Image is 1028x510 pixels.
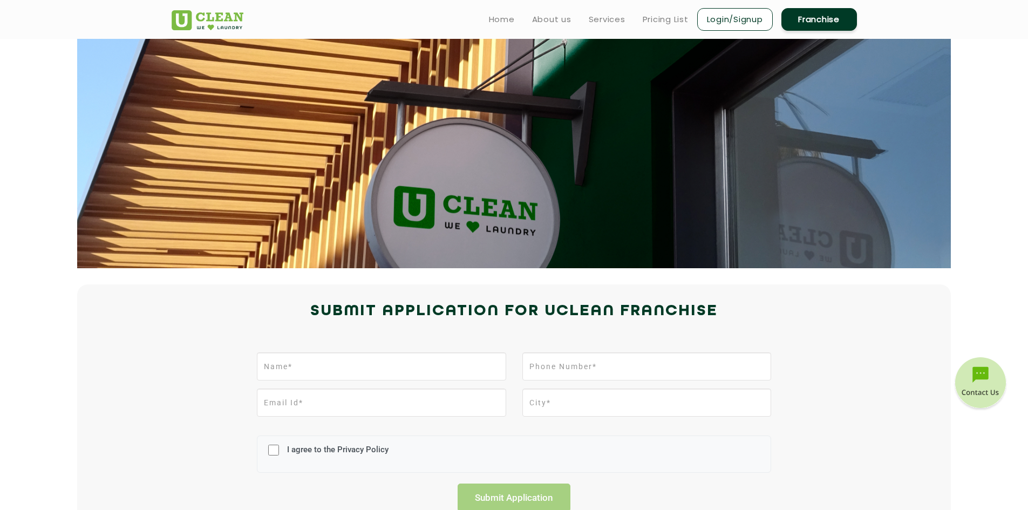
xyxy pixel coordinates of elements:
a: Services [589,13,625,26]
a: Franchise [781,8,857,31]
input: Email Id* [257,389,506,417]
a: Login/Signup [697,8,773,31]
input: Name* [257,352,506,380]
img: contact-btn [954,357,1007,411]
label: I agree to the Privacy Policy [284,445,389,465]
input: City* [522,389,771,417]
a: About us [532,13,571,26]
input: Phone Number* [522,352,771,380]
img: UClean Laundry and Dry Cleaning [172,10,243,30]
a: Pricing List [643,13,689,26]
a: Home [489,13,515,26]
h2: Submit Application for UCLEAN FRANCHISE [172,298,857,324]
